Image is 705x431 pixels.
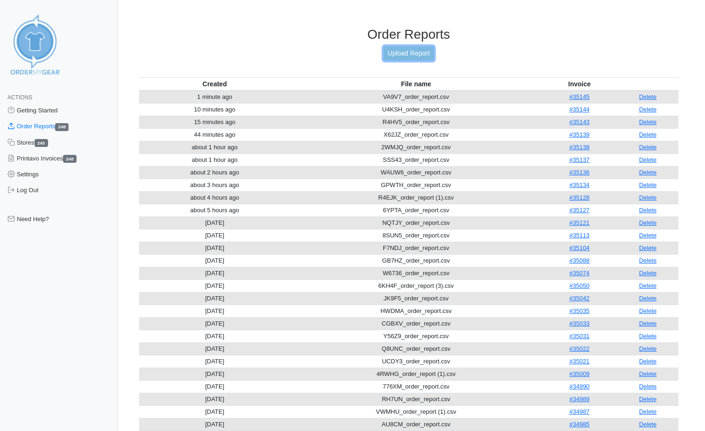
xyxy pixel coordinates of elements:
[290,204,542,216] td: 6YPTA_order_report.csv
[569,358,589,365] a: #35021
[639,106,657,113] a: Delete
[139,279,291,292] td: [DATE]
[569,270,589,277] a: #35074
[639,383,657,390] a: Delete
[139,204,291,216] td: about 5 hours ago
[290,191,542,204] td: R4EJK_order_report (1).csv
[639,333,657,340] a: Delete
[290,355,542,368] td: UCDY3_order_report.csv
[139,229,291,242] td: [DATE]
[290,342,542,355] td: Q8UNC_order_report.csv
[639,345,657,352] a: Delete
[569,421,589,428] a: #34985
[569,257,589,264] a: #35088
[639,207,657,214] a: Delete
[569,207,589,214] a: #35127
[55,123,69,131] span: 248
[290,77,542,90] th: File name
[139,166,291,179] td: about 2 hours ago
[139,103,291,116] td: 10 minutes ago
[639,358,657,365] a: Delete
[290,405,542,418] td: VWMHU_order_report (1).csv
[139,27,678,42] h3: Order Reports
[639,307,657,314] a: Delete
[639,194,657,201] a: Delete
[139,254,291,267] td: [DATE]
[139,405,291,418] td: [DATE]
[139,90,291,104] td: 1 minute ago
[639,257,657,264] a: Delete
[290,141,542,153] td: 2WMJQ_order_report.csv
[569,244,589,251] a: #35104
[639,320,657,327] a: Delete
[290,305,542,317] td: HWDMA_order_report.csv
[639,93,657,100] a: Delete
[569,219,589,226] a: #35121
[569,333,589,340] a: #35031
[384,46,434,61] a: Upload Report
[639,282,657,289] a: Delete
[290,229,542,242] td: 8SUN5_order_report.csv
[290,267,542,279] td: W6736_order_report.csv
[139,368,291,380] td: [DATE]
[569,181,589,188] a: #35134
[639,156,657,163] a: Delete
[290,380,542,393] td: 776XM_order_report.csv
[290,128,542,141] td: X62JZ_order_report.csv
[139,128,291,141] td: 44 minutes ago
[569,106,589,113] a: #35144
[569,383,589,390] a: #34990
[639,181,657,188] a: Delete
[290,90,542,104] td: VA9V7_order_report.csv
[290,166,542,179] td: WAUW6_order_report.csv
[639,396,657,403] a: Delete
[569,144,589,151] a: #35138
[139,179,291,191] td: about 3 hours ago
[569,232,589,239] a: #35113
[639,244,657,251] a: Delete
[290,103,542,116] td: U4KSH_order_report.csv
[139,153,291,166] td: about 1 hour ago
[290,153,542,166] td: SSS43_order_report.csv
[290,116,542,128] td: R4HV5_order_report.csv
[569,169,589,176] a: #35136
[139,292,291,305] td: [DATE]
[290,254,542,267] td: GB7HZ_order_report.csv
[569,282,589,289] a: #35050
[639,169,657,176] a: Delete
[569,307,589,314] a: #35035
[639,144,657,151] a: Delete
[290,368,542,380] td: 4RWHG_order_report (1).csv
[7,94,32,101] span: Actions
[139,418,291,431] td: [DATE]
[290,179,542,191] td: GPWTH_order_report.csv
[569,396,589,403] a: #34989
[139,141,291,153] td: about 1 hour ago
[139,305,291,317] td: [DATE]
[569,93,589,100] a: #35145
[290,418,542,431] td: AU8CM_order_report.csv
[569,320,589,327] a: #35033
[290,242,542,254] td: F7NDJ_order_report.csv
[639,295,657,302] a: Delete
[139,355,291,368] td: [DATE]
[639,421,657,428] a: Delete
[139,317,291,330] td: [DATE]
[639,232,657,239] a: Delete
[139,116,291,128] td: 15 minutes ago
[139,242,291,254] td: [DATE]
[139,393,291,405] td: [DATE]
[569,408,589,415] a: #34987
[639,270,657,277] a: Delete
[139,267,291,279] td: [DATE]
[569,156,589,163] a: #35137
[290,393,542,405] td: RH7UN_order_report.csv
[139,191,291,204] td: about 4 hours ago
[569,345,589,352] a: #35022
[542,77,617,90] th: Invoice
[569,370,589,377] a: #35009
[139,330,291,342] td: [DATE]
[139,380,291,393] td: [DATE]
[639,219,657,226] a: Delete
[639,131,657,138] a: Delete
